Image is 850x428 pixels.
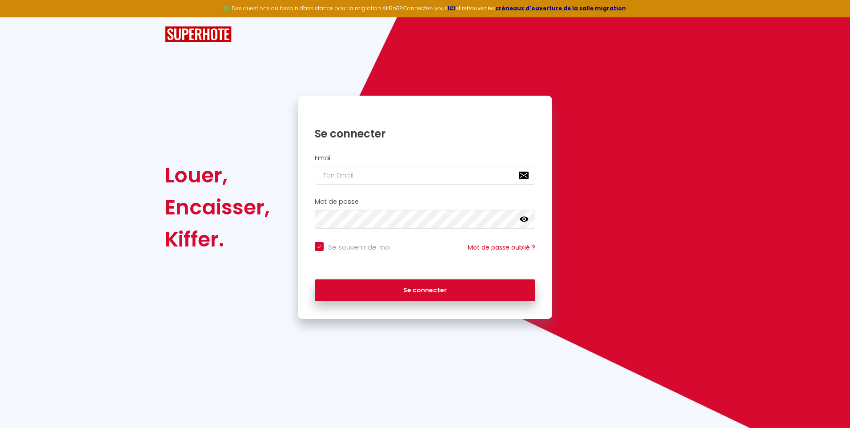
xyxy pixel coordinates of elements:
[165,26,232,43] img: SuperHote logo
[165,191,270,223] div: Encaisser,
[315,279,535,302] button: Se connecter
[315,166,535,185] input: Ton Email
[315,154,535,162] h2: Email
[315,127,535,141] h1: Se connecter
[468,243,535,252] a: Mot de passe oublié ?
[315,198,535,206] h2: Mot de passe
[165,223,270,255] div: Kiffer.
[448,4,456,12] a: ICI
[495,4,626,12] a: créneaux d'ouverture de la salle migration
[165,159,270,191] div: Louer,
